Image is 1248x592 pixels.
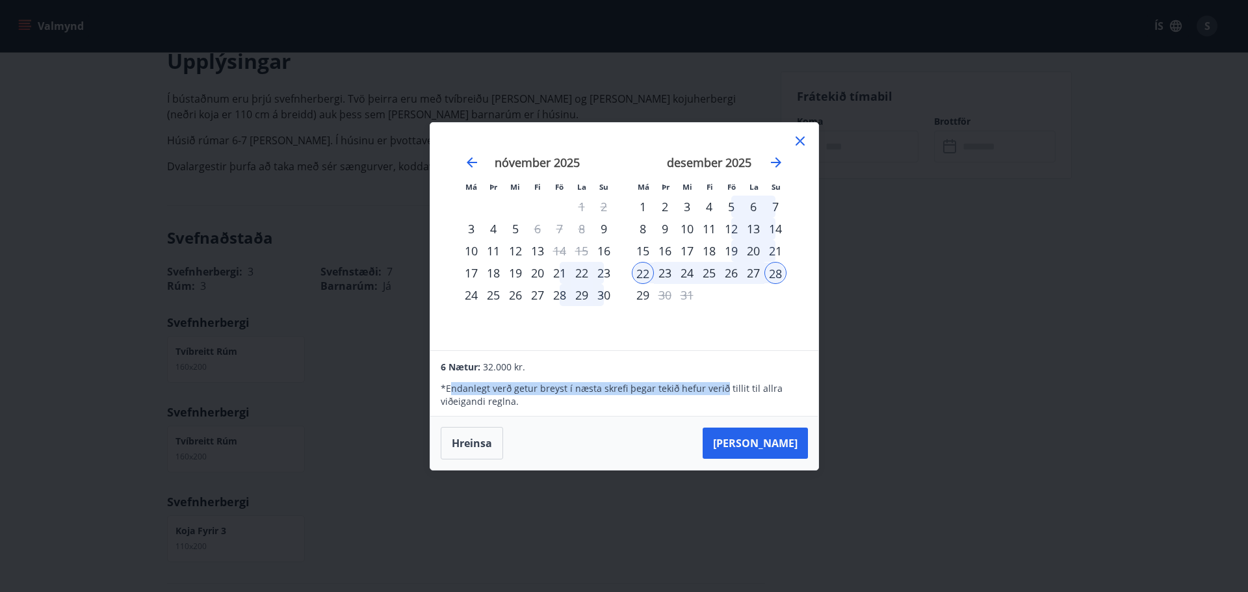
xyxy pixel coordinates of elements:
td: Choose fimmtudagur, 20. nóvember 2025 as your check-in date. It’s available. [526,262,549,284]
div: 26 [720,262,742,284]
td: Choose föstudagur, 28. nóvember 2025 as your check-in date. It’s available. [549,284,571,306]
small: Fi [707,182,713,192]
div: 29 [632,284,654,306]
td: Choose miðvikudagur, 10. desember 2025 as your check-in date. It’s available. [676,218,698,240]
div: Aðeins útritun í boði [654,284,676,306]
td: Choose miðvikudagur, 5. nóvember 2025 as your check-in date. It’s available. [504,218,526,240]
td: Choose mánudagur, 3. nóvember 2025 as your check-in date. It’s available. [460,218,482,240]
td: Choose fimmtudagur, 18. desember 2025 as your check-in date. It’s available. [698,240,720,262]
div: 23 [654,262,676,284]
td: Choose sunnudagur, 9. nóvember 2025 as your check-in date. It’s available. [593,218,615,240]
div: 11 [482,240,504,262]
div: 13 [526,240,549,262]
div: 2 [654,196,676,218]
div: 5 [504,218,526,240]
button: [PERSON_NAME] [703,428,808,459]
small: Þr [662,182,669,192]
div: 3 [676,196,698,218]
td: Choose fimmtudagur, 4. desember 2025 as your check-in date. It’s available. [698,196,720,218]
small: Fi [534,182,541,192]
div: 21 [549,262,571,284]
div: 17 [676,240,698,262]
td: Choose þriðjudagur, 4. nóvember 2025 as your check-in date. It’s available. [482,218,504,240]
div: Aðeins innritun í boði [460,218,482,240]
td: Not available. föstudagur, 7. nóvember 2025 [549,218,571,240]
div: 28 [764,262,786,284]
td: Selected. föstudagur, 26. desember 2025 [720,262,742,284]
td: Choose laugardagur, 13. desember 2025 as your check-in date. It’s available. [742,218,764,240]
small: Su [599,182,608,192]
div: 19 [720,240,742,262]
div: 14 [764,218,786,240]
div: 8 [632,218,654,240]
div: 20 [526,262,549,284]
small: Su [772,182,781,192]
td: Choose miðvikudagur, 26. nóvember 2025 as your check-in date. It’s available. [504,284,526,306]
div: 24 [676,262,698,284]
div: 6 [742,196,764,218]
td: Choose mánudagur, 29. desember 2025 as your check-in date. It’s available. [632,284,654,306]
td: Choose laugardagur, 29. nóvember 2025 as your check-in date. It’s available. [571,284,593,306]
strong: nóvember 2025 [495,155,580,170]
td: Choose fimmtudagur, 11. desember 2025 as your check-in date. It’s available. [698,218,720,240]
td: Choose fimmtudagur, 27. nóvember 2025 as your check-in date. It’s available. [526,284,549,306]
div: 27 [742,262,764,284]
td: Choose laugardagur, 22. nóvember 2025 as your check-in date. It’s available. [571,262,593,284]
td: Not available. laugardagur, 15. nóvember 2025 [571,240,593,262]
td: Choose mánudagur, 8. desember 2025 as your check-in date. It’s available. [632,218,654,240]
small: Má [465,182,477,192]
div: Aðeins útritun í boði [549,240,571,262]
div: 10 [676,218,698,240]
span: 32.000 kr. [483,361,525,373]
small: Fö [727,182,736,192]
td: Selected. þriðjudagur, 23. desember 2025 [654,262,676,284]
div: 26 [504,284,526,306]
td: Selected. laugardagur, 27. desember 2025 [742,262,764,284]
div: Move backward to switch to the previous month. [464,155,480,170]
div: 22 [571,262,593,284]
div: Aðeins útritun í boði [526,218,549,240]
div: 18 [482,262,504,284]
div: 7 [764,196,786,218]
div: 28 [549,284,571,306]
td: Choose laugardagur, 20. desember 2025 as your check-in date. It’s available. [742,240,764,262]
td: Choose þriðjudagur, 11. nóvember 2025 as your check-in date. It’s available. [482,240,504,262]
td: Choose fimmtudagur, 6. nóvember 2025 as your check-in date. It’s available. [526,218,549,240]
div: 11 [698,218,720,240]
td: Choose miðvikudagur, 17. desember 2025 as your check-in date. It’s available. [676,240,698,262]
div: 4 [482,218,504,240]
div: 21 [764,240,786,262]
td: Choose miðvikudagur, 3. desember 2025 as your check-in date. It’s available. [676,196,698,218]
button: Hreinsa [441,427,503,459]
td: Choose þriðjudagur, 9. desember 2025 as your check-in date. It’s available. [654,218,676,240]
td: Choose föstudagur, 12. desember 2025 as your check-in date. It’s available. [720,218,742,240]
small: Mi [682,182,692,192]
div: 13 [742,218,764,240]
div: 23 [593,262,615,284]
td: Choose þriðjudagur, 30. desember 2025 as your check-in date. It’s available. [654,284,676,306]
div: Aðeins innritun í boði [593,240,615,262]
div: Calendar [446,138,803,335]
td: Choose föstudagur, 19. desember 2025 as your check-in date. It’s available. [720,240,742,262]
small: Þr [489,182,497,192]
div: 29 [571,284,593,306]
div: 15 [632,240,654,262]
td: Not available. miðvikudagur, 31. desember 2025 [676,284,698,306]
td: Choose sunnudagur, 30. nóvember 2025 as your check-in date. It’s available. [593,284,615,306]
td: Selected as start date. mánudagur, 22. desember 2025 [632,262,654,284]
td: Choose laugardagur, 6. desember 2025 as your check-in date. It’s available. [742,196,764,218]
small: La [577,182,586,192]
td: Choose sunnudagur, 14. desember 2025 as your check-in date. It’s available. [764,218,786,240]
td: Not available. laugardagur, 1. nóvember 2025 [571,196,593,218]
div: 12 [720,218,742,240]
div: 25 [698,262,720,284]
td: Choose þriðjudagur, 16. desember 2025 as your check-in date. It’s available. [654,240,676,262]
td: Choose mánudagur, 24. nóvember 2025 as your check-in date. It’s available. [460,284,482,306]
small: Má [638,182,649,192]
td: Choose mánudagur, 10. nóvember 2025 as your check-in date. It’s available. [460,240,482,262]
td: Choose fimmtudagur, 13. nóvember 2025 as your check-in date. It’s available. [526,240,549,262]
td: Choose miðvikudagur, 12. nóvember 2025 as your check-in date. It’s available. [504,240,526,262]
div: 27 [526,284,549,306]
td: Choose mánudagur, 15. desember 2025 as your check-in date. It’s available. [632,240,654,262]
div: 22 [632,262,654,284]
